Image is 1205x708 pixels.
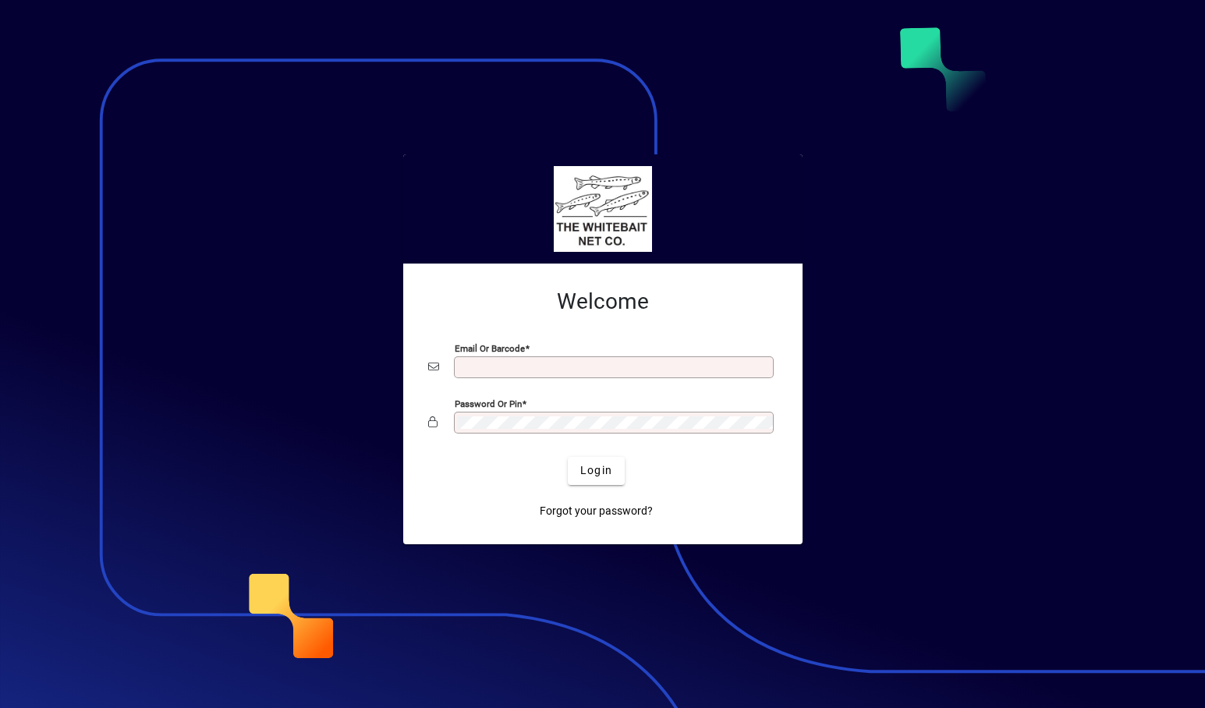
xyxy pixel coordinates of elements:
span: Login [580,462,612,479]
h2: Welcome [428,289,778,315]
mat-label: Email or Barcode [455,342,525,353]
button: Login [568,457,625,485]
a: Forgot your password? [533,497,659,526]
span: Forgot your password? [540,503,653,519]
mat-label: Password or Pin [455,398,522,409]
